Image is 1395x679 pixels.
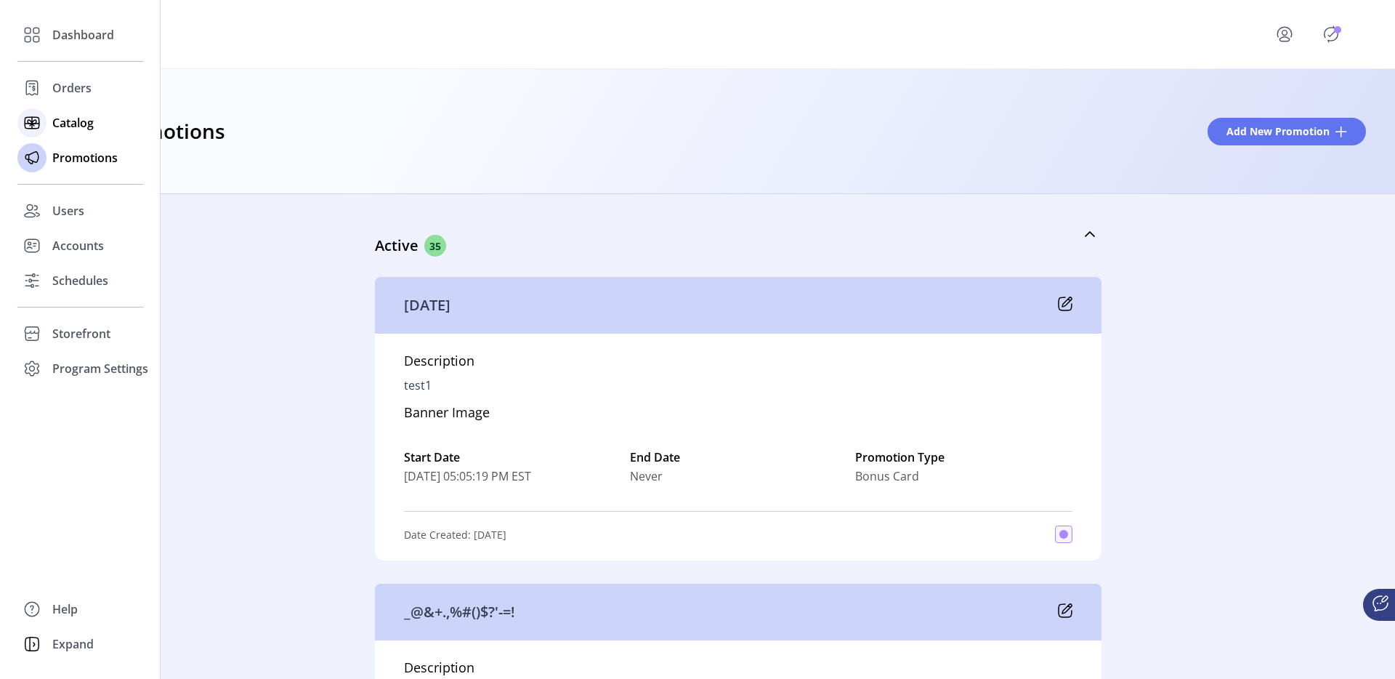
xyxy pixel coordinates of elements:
p: Date Created: [DATE] [404,527,506,542]
span: Catalog [52,114,94,132]
span: Orders [52,79,92,97]
p: [DATE] [404,294,450,316]
span: Add New Promotion [1226,124,1330,139]
span: 35 [424,235,446,257]
span: Schedules [52,272,108,289]
button: Add New Promotion [1208,118,1366,145]
button: menu [1255,17,1319,52]
button: Publisher Panel [1319,23,1343,46]
span: Program Settings [52,360,148,377]
p: _@&+.,%#()$?'-=! [404,601,515,623]
span: Promotions [52,149,118,166]
span: Help [52,600,78,618]
h3: Promotions [110,116,225,148]
span: Bonus Card [855,467,919,485]
label: End Date [630,449,847,466]
span: Never [630,467,663,485]
span: Accounts [52,237,104,254]
p: test1 [404,377,432,394]
span: Storefront [52,325,110,342]
label: Promotion Type [855,449,1072,466]
span: Expand [52,635,94,653]
span: Dashboard [52,26,114,44]
h5: Banner Image [404,403,490,428]
p: Active [375,235,424,257]
label: Start Date [404,449,621,466]
h5: Description [404,351,474,377]
span: [DATE] 05:05:19 PM EST [404,467,621,485]
a: Active35 [375,203,1101,265]
span: Users [52,202,84,220]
